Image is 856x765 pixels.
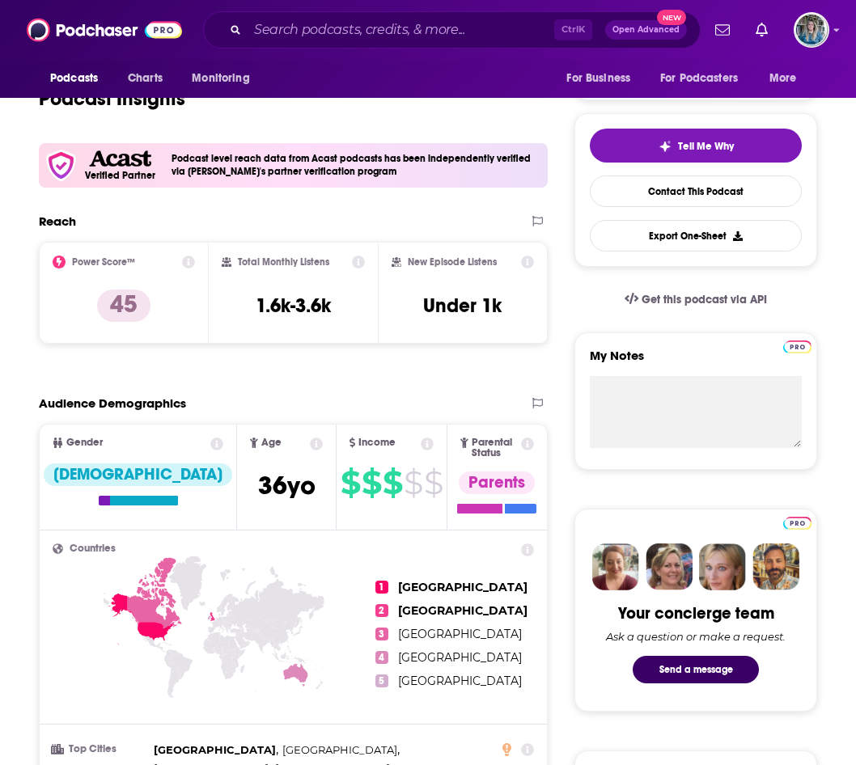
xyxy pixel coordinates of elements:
button: Open AdvancedNew [605,20,687,40]
h5: Verified Partner [85,171,155,180]
h2: Reach [39,213,76,229]
h2: New Episode Listens [408,256,497,268]
a: Get this podcast via API [612,280,780,319]
span: Open Advanced [612,26,680,34]
img: Jon Profile [752,543,799,590]
span: Tell Me Why [678,140,734,153]
span: 4 [375,651,388,664]
input: Search podcasts, credits, & more... [248,17,554,43]
span: [GEOGRAPHIC_DATA] [398,627,522,641]
button: open menu [650,63,761,94]
img: Acast [89,150,150,167]
span: 2 [375,604,388,617]
button: open menu [180,63,270,94]
div: Search podcasts, credits, & more... [203,11,701,49]
img: Podchaser - Follow, Share and Rate Podcasts [27,15,182,45]
span: [GEOGRAPHIC_DATA] [398,674,522,688]
span: 1 [375,581,388,594]
button: tell me why sparkleTell Me Why [590,129,802,163]
span: [GEOGRAPHIC_DATA] [398,580,528,594]
span: Countries [70,543,116,554]
a: Show notifications dropdown [709,16,736,44]
span: [GEOGRAPHIC_DATA] [282,743,397,756]
span: , [154,741,278,759]
span: For Podcasters [660,67,738,90]
span: $ [404,470,422,496]
div: [DEMOGRAPHIC_DATA] [44,463,232,486]
span: New [657,10,686,25]
img: Podchaser Pro [783,517,812,530]
h2: Audience Demographics [39,395,186,411]
h2: Total Monthly Listens [238,256,329,268]
button: open menu [39,63,119,94]
h3: Top Cities [53,744,147,754]
span: 3 [375,628,388,640]
span: More [769,67,797,90]
a: Charts [117,63,172,94]
span: Monitoring [192,67,249,90]
button: open menu [555,63,650,94]
h3: Under 1k [423,294,502,318]
span: [GEOGRAPHIC_DATA] [154,743,276,756]
img: Podchaser Pro [783,340,812,353]
span: Age [261,437,282,448]
h3: 1.6k-3.6k [256,294,331,318]
p: 45 [97,290,150,322]
span: $ [424,470,443,496]
button: Send a message [633,656,759,683]
span: $ [362,470,381,496]
img: Barbara Profile [646,543,693,590]
span: Charts [128,67,163,90]
button: Export One-Sheet [590,220,802,251]
div: Your concierge team [618,603,774,623]
a: Pro website [783,338,812,353]
span: Logged in as EllaDavidson [794,12,829,48]
img: Sydney Profile [592,543,639,590]
span: $ [341,470,360,496]
img: Jules Profile [699,543,746,590]
button: Show profile menu [794,12,829,48]
span: $ [383,470,402,496]
span: Gender [66,437,103,448]
span: Podcasts [50,67,98,90]
div: Ask a question or make a request. [606,630,786,643]
span: For Business [566,67,630,90]
img: verfied icon [45,150,77,181]
a: Show notifications dropdown [749,16,774,44]
h4: Podcast level reach data from Acast podcasts has been independently verified via [PERSON_NAME]'s ... [172,153,541,177]
div: Parents [459,471,535,494]
span: [GEOGRAPHIC_DATA] [398,603,528,618]
a: Contact This Podcast [590,175,802,207]
h1: Podcast Insights [39,87,185,111]
span: [GEOGRAPHIC_DATA] [398,650,522,665]
span: 5 [375,674,388,687]
img: User Profile [794,12,829,48]
span: Parental Status [472,437,518,459]
button: open menu [758,63,817,94]
label: My Notes [590,348,802,376]
span: 36 yo [258,470,316,501]
h2: Power Score™ [72,256,135,268]
span: Income [358,437,396,448]
img: tell me why sparkle [659,140,672,153]
span: Get this podcast via API [642,293,767,306]
a: Pro website [783,514,812,530]
span: Ctrl K [554,19,592,40]
span: , [282,741,400,759]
